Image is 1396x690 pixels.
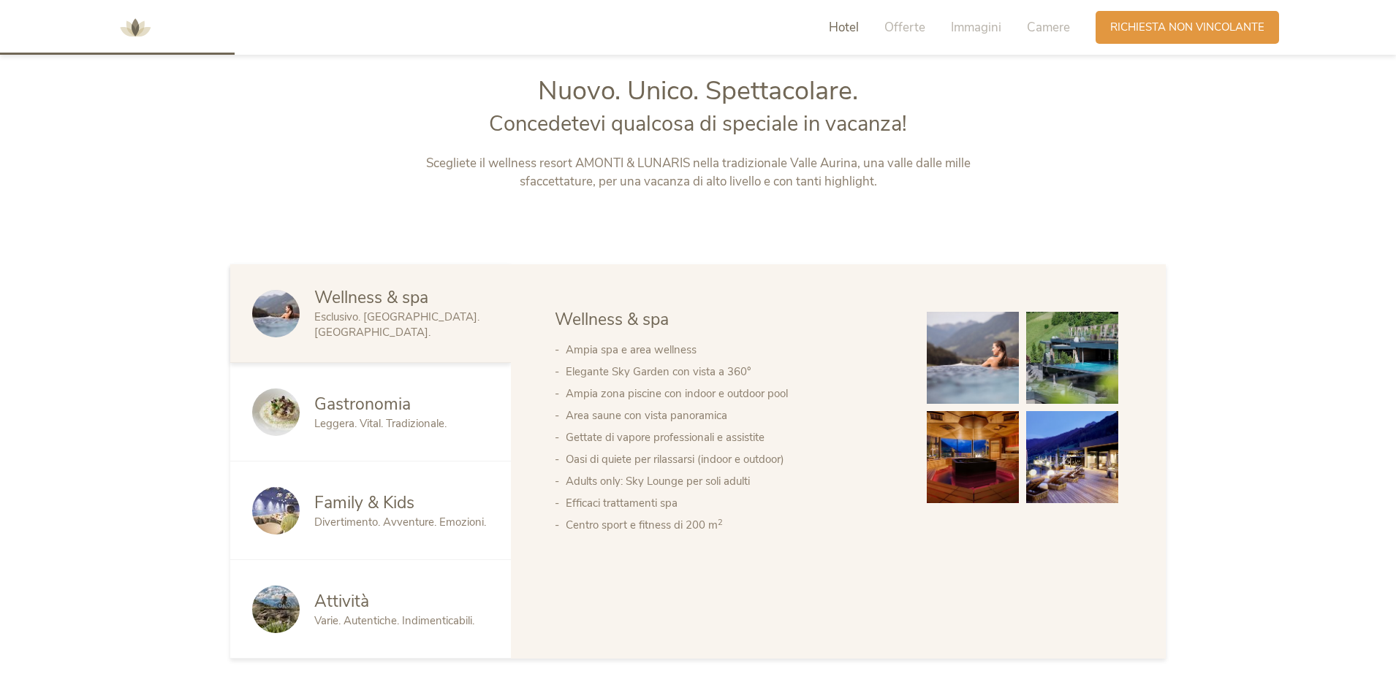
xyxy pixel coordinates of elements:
span: Immagini [951,19,1001,36]
span: Varie. Autentiche. Indimenticabili. [314,613,474,628]
a: AMONTI & LUNARIS Wellnessresort [113,22,157,32]
span: Richiesta non vincolante [1110,20,1264,35]
li: Adults only: Sky Lounge per soli adulti [566,470,898,492]
span: Wellness & spa [555,308,669,331]
span: Wellness & spa [314,286,428,309]
span: Hotel [829,19,859,36]
li: Oasi di quiete per rilassarsi (indoor e outdoor) [566,448,898,470]
p: Scegliete il wellness resort AMONTI & LUNARIS nella tradizionale Valle Aurina, una valle dalle mi... [393,154,1004,191]
span: Nuovo. Unico. Spettacolare. [538,73,858,109]
li: Centro sport e fitness di 200 m [566,514,898,536]
li: Efficaci trattamenti spa [566,492,898,514]
li: Area saune con vista panoramica [566,405,898,426]
span: Esclusivo. [GEOGRAPHIC_DATA]. [GEOGRAPHIC_DATA]. [314,310,479,340]
span: Camere [1027,19,1070,36]
span: Family & Kids [314,491,414,514]
span: Divertimento. Avventure. Emozioni. [314,515,486,529]
li: Gettate di vapore professionali e assistite [566,426,898,448]
span: Attività [314,590,369,613]
span: Leggera. Vital. Tradizionale. [314,416,447,431]
li: Ampia spa e area wellness [566,339,898,361]
li: Elegante Sky Garden con vista a 360° [566,361,898,383]
img: AMONTI & LUNARIS Wellnessresort [113,6,157,50]
span: Gastronomia [314,393,411,415]
li: Ampia zona piscine con indoor e outdoor pool [566,383,898,405]
span: Concedetevi qualcosa di speciale in vacanza! [489,110,907,138]
sup: 2 [718,517,723,528]
span: Offerte [884,19,925,36]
